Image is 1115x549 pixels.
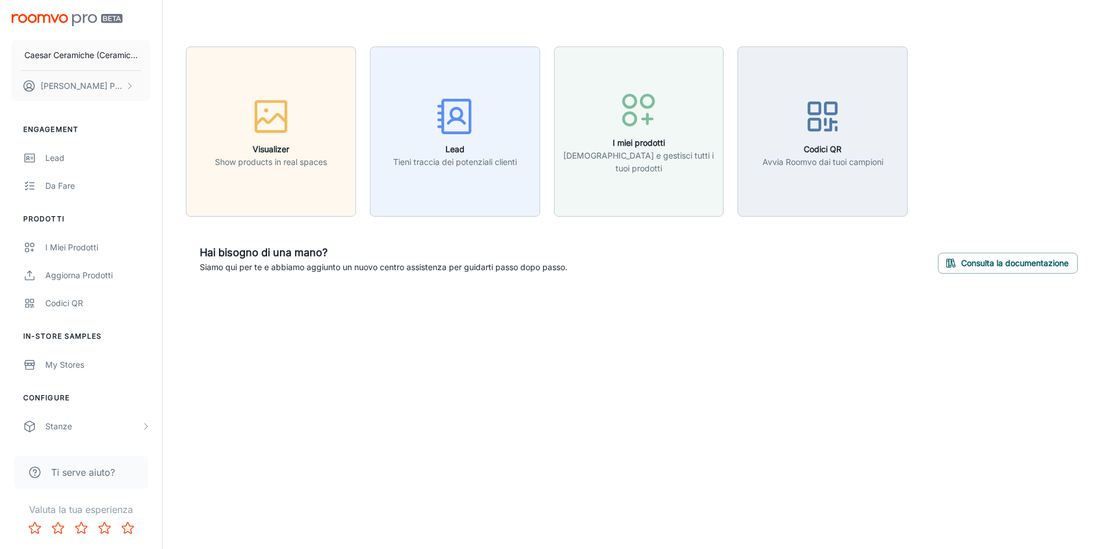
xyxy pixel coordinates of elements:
[45,297,150,310] div: Codici QR
[554,125,724,137] a: I miei prodotti[DEMOGRAPHIC_DATA] e gestisci tutti i tuoi prodotti
[738,125,908,137] a: Codici QRAvvia Roomvo dai tuoi campioni
[45,241,150,254] div: I miei prodotti
[762,143,883,156] h6: Codici QR
[393,156,517,168] p: Tieni traccia dei potenziali clienti
[45,180,150,192] div: Da fare
[370,46,540,217] button: LeadTieni traccia dei potenziali clienti
[24,49,138,62] p: Caesar Ceramiche (Ceramiche Caesar S.P.A.)
[562,149,717,175] p: [DEMOGRAPHIC_DATA] e gestisci tutti i tuoi prodotti
[12,14,123,26] img: Roomvo PRO Beta
[200,261,567,274] p: Siamo qui per te e abbiamo aggiunto un nuovo centro assistenza per guidarti passo dopo passo.
[554,46,724,217] button: I miei prodotti[DEMOGRAPHIC_DATA] e gestisci tutti i tuoi prodotti
[41,80,123,92] p: [PERSON_NAME] Patrian
[938,256,1078,268] a: Consulta la documentazione
[762,156,883,168] p: Avvia Roomvo dai tuoi campioni
[45,269,150,282] div: Aggiorna prodotti
[12,71,150,101] button: [PERSON_NAME] Patrian
[200,245,567,261] h6: Hai bisogno di una mano?
[186,46,356,217] button: VisualizerShow products in real spaces
[215,143,327,156] h6: Visualizer
[45,152,150,164] div: Lead
[12,40,150,70] button: Caesar Ceramiche (Ceramiche Caesar S.P.A.)
[562,137,717,149] h6: I miei prodotti
[215,156,327,168] p: Show products in real spaces
[938,253,1078,274] button: Consulta la documentazione
[393,143,517,156] h6: Lead
[370,125,540,137] a: LeadTieni traccia dei potenziali clienti
[738,46,908,217] button: Codici QRAvvia Roomvo dai tuoi campioni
